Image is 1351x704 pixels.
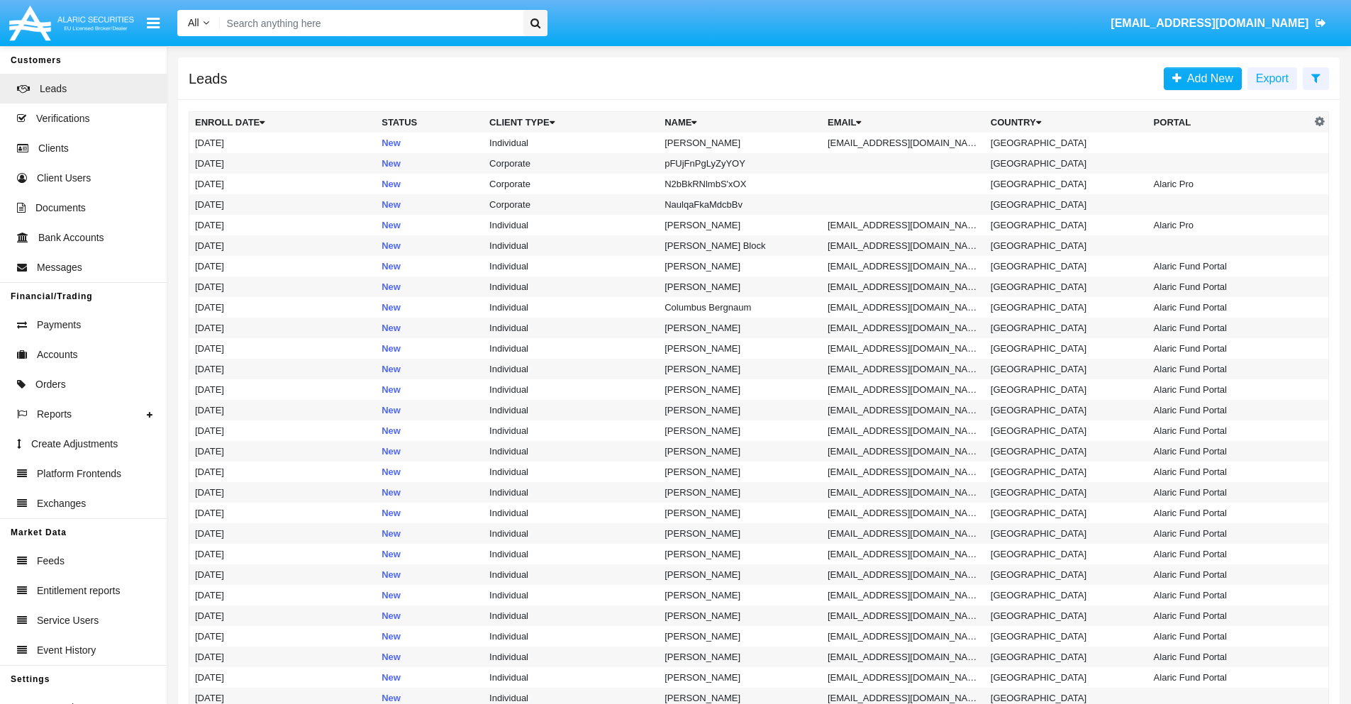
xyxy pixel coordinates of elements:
td: [PERSON_NAME] [659,400,822,420]
td: New [376,523,484,544]
td: Alaric Fund Portal [1148,462,1311,482]
td: [GEOGRAPHIC_DATA] [985,133,1148,153]
span: Bank Accounts [38,230,104,245]
span: Add New [1182,72,1233,84]
th: Portal [1148,112,1311,133]
td: [EMAIL_ADDRESS][DOMAIN_NAME] [822,482,985,503]
td: [GEOGRAPHIC_DATA] [985,647,1148,667]
td: [EMAIL_ADDRESS][DOMAIN_NAME] [822,400,985,420]
td: [EMAIL_ADDRESS][DOMAIN_NAME] [822,503,985,523]
a: Add New [1164,67,1242,90]
td: New [376,544,484,564]
td: [DATE] [189,647,377,667]
td: [EMAIL_ADDRESS][DOMAIN_NAME] [822,235,985,256]
th: Client Type [484,112,659,133]
td: New [376,215,484,235]
td: [EMAIL_ADDRESS][DOMAIN_NAME] [822,647,985,667]
td: Alaric Fund Portal [1148,605,1311,626]
td: [DATE] [189,523,377,544]
td: [GEOGRAPHIC_DATA] [985,338,1148,359]
td: [GEOGRAPHIC_DATA] [985,174,1148,194]
td: Individual [484,215,659,235]
a: [EMAIL_ADDRESS][DOMAIN_NAME] [1104,4,1333,43]
span: Event History [37,643,96,658]
td: [GEOGRAPHIC_DATA] [985,256,1148,276]
td: Alaric Fund Portal [1148,544,1311,564]
td: New [376,256,484,276]
span: Entitlement reports [37,583,121,598]
td: [EMAIL_ADDRESS][DOMAIN_NAME] [822,338,985,359]
td: [DATE] [189,297,377,318]
td: Individual [484,544,659,564]
td: [DATE] [189,194,377,215]
td: NaulqaFkaMdcbBv [659,194,822,215]
td: [GEOGRAPHIC_DATA] [985,626,1148,647]
th: Status [376,112,484,133]
td: [PERSON_NAME] [659,626,822,647]
span: Feeds [37,554,65,569]
td: Individual [484,667,659,688]
td: Alaric Fund Portal [1148,482,1311,503]
td: Alaric Fund Portal [1148,297,1311,318]
td: [DATE] [189,338,377,359]
td: Alaric Fund Portal [1148,626,1311,647]
td: [PERSON_NAME] [659,544,822,564]
td: [DATE] [189,564,377,585]
td: New [376,441,484,462]
td: Alaric Fund Portal [1148,256,1311,276]
span: Clients [38,141,69,156]
td: Alaric Fund Portal [1148,379,1311,400]
td: [PERSON_NAME] Block [659,235,822,256]
span: [EMAIL_ADDRESS][DOMAIN_NAME] [1111,17,1308,29]
td: Individual [484,482,659,503]
a: All [177,16,220,30]
td: [PERSON_NAME] [659,482,822,503]
th: Enroll Date [189,112,377,133]
td: [PERSON_NAME] [659,462,822,482]
td: [GEOGRAPHIC_DATA] [985,215,1148,235]
td: New [376,338,484,359]
span: Leads [40,82,67,96]
td: Alaric Fund Portal [1148,359,1311,379]
td: Individual [484,626,659,647]
td: [PERSON_NAME] [659,379,822,400]
td: [EMAIL_ADDRESS][DOMAIN_NAME] [822,256,985,276]
span: Accounts [37,347,78,362]
td: Individual [484,359,659,379]
td: Corporate [484,174,659,194]
span: Reports [37,407,72,422]
td: Individual [484,318,659,338]
td: [PERSON_NAME] [659,503,822,523]
td: [EMAIL_ADDRESS][DOMAIN_NAME] [822,626,985,647]
td: [DATE] [189,215,377,235]
td: [DATE] [189,626,377,647]
td: [GEOGRAPHIC_DATA] [985,564,1148,585]
td: New [376,400,484,420]
td: Individual [484,297,659,318]
td: Individual [484,133,659,153]
td: [DATE] [189,462,377,482]
td: [DATE] [189,359,377,379]
input: Search [220,10,518,36]
td: [GEOGRAPHIC_DATA] [985,523,1148,544]
td: [GEOGRAPHIC_DATA] [985,379,1148,400]
td: New [376,133,484,153]
td: New [376,235,484,256]
td: [PERSON_NAME] [659,215,822,235]
td: Individual [484,256,659,276]
td: New [376,564,484,585]
td: Alaric Fund Portal [1148,441,1311,462]
td: New [376,585,484,605]
span: Exchanges [37,496,86,511]
td: [PERSON_NAME] [659,133,822,153]
td: [EMAIL_ADDRESS][DOMAIN_NAME] [822,462,985,482]
span: Documents [35,201,86,216]
td: Individual [484,441,659,462]
td: [PERSON_NAME] [659,647,822,667]
td: [GEOGRAPHIC_DATA] [985,585,1148,605]
td: [EMAIL_ADDRESS][DOMAIN_NAME] [822,297,985,318]
td: [GEOGRAPHIC_DATA] [985,667,1148,688]
td: [PERSON_NAME] [659,605,822,626]
td: [PERSON_NAME] [659,420,822,441]
td: [PERSON_NAME] [659,564,822,585]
